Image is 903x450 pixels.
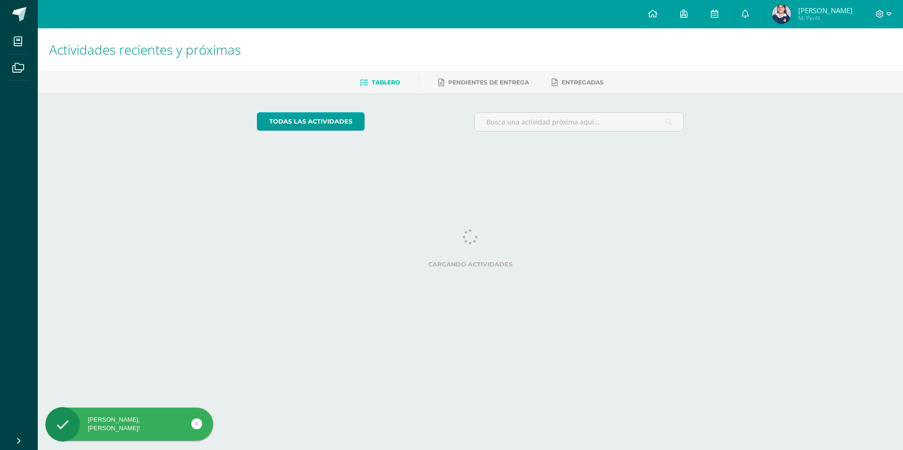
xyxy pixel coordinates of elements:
[475,113,684,131] input: Busca una actividad próxima aquí...
[49,41,241,58] span: Actividades recientes y próximas
[562,79,604,86] span: Entregadas
[448,79,529,86] span: Pendientes de entrega
[552,75,604,90] a: Entregadas
[438,75,529,90] a: Pendientes de entrega
[798,6,852,15] span: [PERSON_NAME]
[257,112,365,131] a: todas las Actividades
[372,79,400,86] span: Tablero
[257,261,684,268] label: Cargando actividades
[772,5,791,24] img: 4b1dc149380fb1920df637ae2a08d31d.png
[360,75,400,90] a: Tablero
[45,416,213,433] div: [PERSON_NAME], [PERSON_NAME]!
[798,14,852,22] span: Mi Perfil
